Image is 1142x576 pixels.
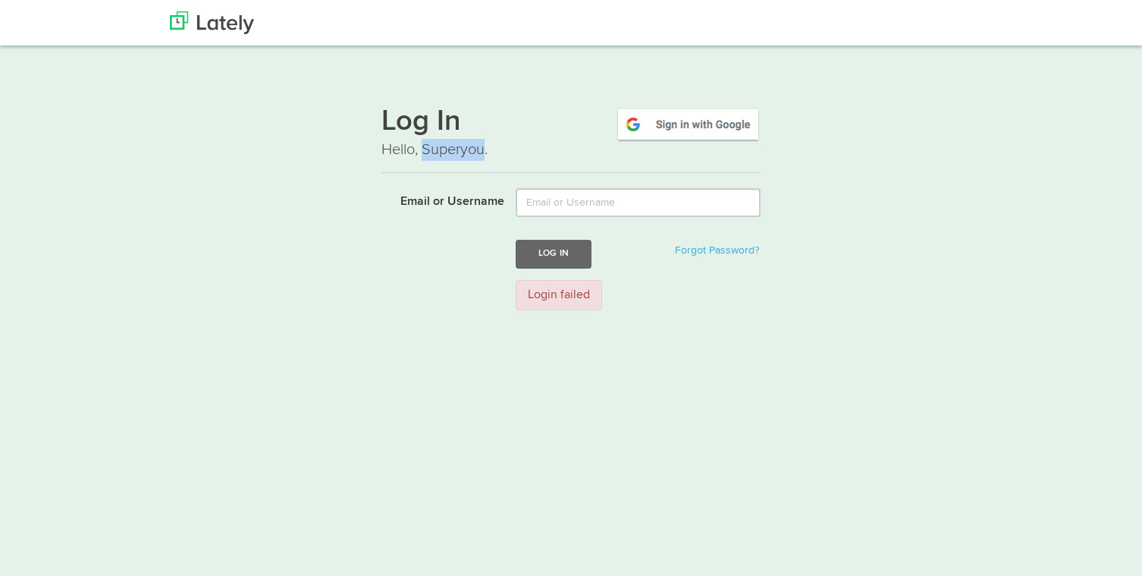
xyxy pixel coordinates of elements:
[370,188,504,211] label: Email or Username
[616,107,761,142] img: google-signin.png
[516,280,602,311] div: Login failed
[381,107,761,139] h1: Log In
[170,11,254,34] img: Lately
[675,245,759,256] a: Forgot Password?
[381,139,761,161] p: Hello, Superyou.
[516,240,591,268] button: Log In
[516,188,761,217] input: Email or Username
